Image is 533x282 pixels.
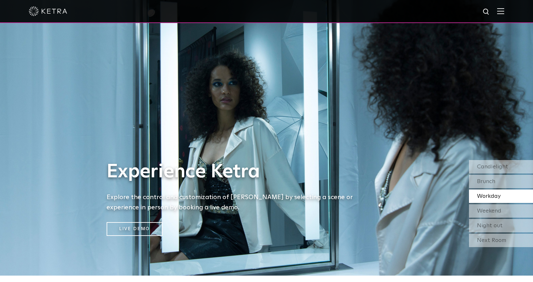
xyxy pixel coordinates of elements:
span: Weekend [477,208,501,214]
span: Brunch [477,179,495,184]
img: ketra-logo-2019-white [29,6,67,16]
span: Workday [477,193,501,199]
span: Candlelight [477,164,508,170]
h5: Explore the control and customization of [PERSON_NAME] by selecting a scene or experience in pers... [107,192,363,213]
img: search icon [482,8,490,16]
span: Night out [477,223,503,229]
img: Hamburger%20Nav.svg [497,8,504,14]
div: Next Room [469,234,533,247]
h1: Experience Ketra [107,161,363,182]
a: Live Demo [107,222,163,236]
